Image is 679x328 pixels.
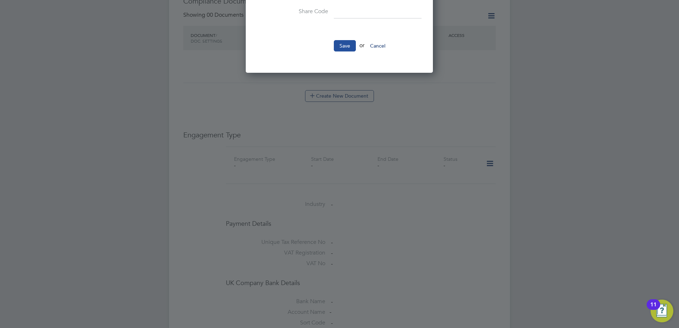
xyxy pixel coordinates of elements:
button: Save [334,40,356,51]
label: Share Code [257,8,328,15]
li: or [257,40,422,59]
div: 11 [650,305,657,314]
button: Cancel [364,40,391,51]
button: Open Resource Center, 11 new notifications [651,300,673,322]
